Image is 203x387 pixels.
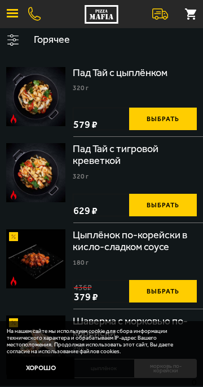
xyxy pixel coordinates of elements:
div: Цыплёнок по-корейски в кисло-сладком соусе [73,229,197,253]
button: Хорошо [7,357,74,379]
span: 320 г [73,84,89,92]
img: Пад Тай с цыплёнком [6,67,65,126]
a: Острое блюдоПад Тай с тигровой креветкой [6,143,65,202]
a: Острое блюдоПад Тай с цыплёнком [6,67,65,126]
div: Шаверма с морковью по-корейски [73,315,197,340]
span: 180 г [73,259,89,266]
button: Горячее [25,28,203,52]
button: Выбрать [129,194,197,216]
button: Выбрать [129,108,197,130]
img: Цыплёнок по-корейски в кисло-сладком соусе [6,229,65,288]
div: Пад Тай с цыплёнком [73,67,170,79]
img: Острое блюдо [9,277,18,286]
span: 629 ₽ [73,206,98,216]
img: Острое блюдо [9,190,18,199]
a: АкционныйОстрое блюдоЦыплёнок по-корейски в кисло-сладком соусе [6,229,65,288]
img: Пад Тай с тигровой креветкой [6,143,65,202]
span: 379 ₽ [74,292,98,302]
img: Шаверма с морковью по-корейски [6,315,65,375]
span: 320 г [73,172,89,180]
p: На нашем сайте мы используем cookie для сбора информации технического характера и обрабатываем IP... [7,328,189,355]
img: Акционный [9,232,18,241]
img: Акционный [9,318,18,327]
a: АкционныйШаверма с морковью по-корейски [6,315,65,375]
img: Острое блюдо [9,114,18,123]
button: Выбрать [129,280,197,303]
div: Пад Тай с тигровой креветкой [73,143,197,167]
s: 436 ₽ [74,283,92,292]
span: 579 ₽ [73,119,98,130]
